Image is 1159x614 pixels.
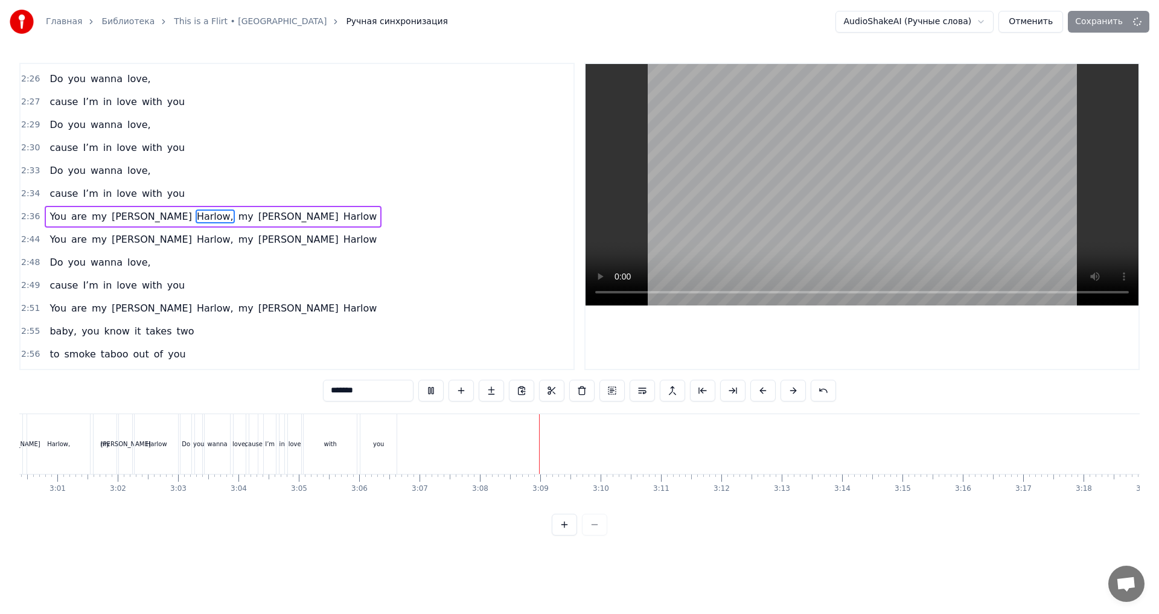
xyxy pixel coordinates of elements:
[70,209,88,223] span: are
[10,10,34,34] img: youka
[289,440,301,449] div: love
[834,484,851,494] div: 3:14
[291,484,307,494] div: 3:05
[145,324,173,338] span: takes
[166,278,186,292] span: you
[141,187,164,200] span: with
[175,324,195,338] span: two
[115,187,138,200] span: love
[146,440,167,449] div: Harlow
[110,301,193,315] span: [PERSON_NAME]
[21,302,40,315] span: 2:51
[342,301,378,315] span: Harlow
[342,232,378,246] span: Harlow
[174,16,327,28] a: This is a Flirt • [GEOGRAPHIC_DATA]
[46,16,82,28] a: Главная
[102,141,113,155] span: in
[237,232,255,246] span: my
[102,278,113,292] span: in
[70,232,88,246] span: are
[21,234,40,246] span: 2:44
[81,141,99,155] span: I’m
[21,211,40,223] span: 2:36
[67,164,87,177] span: you
[81,278,99,292] span: I’m
[102,95,113,109] span: in
[100,347,130,361] span: taboo
[89,164,124,177] span: wanna
[48,301,68,315] span: You
[91,209,108,223] span: my
[115,278,138,292] span: love
[21,142,40,154] span: 2:30
[257,301,340,315] span: [PERSON_NAME]
[532,484,549,494] div: 3:09
[21,280,40,292] span: 2:49
[237,301,255,315] span: my
[126,255,152,269] span: love,
[412,484,428,494] div: 3:07
[714,484,730,494] div: 3:12
[1076,484,1092,494] div: 3:18
[170,484,187,494] div: 3:03
[21,348,40,360] span: 2:56
[166,187,186,200] span: you
[196,301,235,315] span: Harlow,
[141,95,164,109] span: with
[67,72,87,86] span: you
[63,347,97,361] span: smoke
[21,188,40,200] span: 2:34
[132,347,150,361] span: out
[232,440,247,449] div: love,
[110,484,126,494] div: 3:02
[774,484,790,494] div: 3:13
[141,278,164,292] span: with
[48,95,79,109] span: cause
[48,255,64,269] span: Do
[48,72,64,86] span: Do
[21,96,40,108] span: 2:27
[231,484,247,494] div: 3:04
[115,141,138,155] span: love
[81,95,99,109] span: I’m
[126,118,152,132] span: love,
[126,164,152,177] span: love,
[237,209,255,223] span: my
[110,232,193,246] span: [PERSON_NAME]
[193,440,204,449] div: you
[324,440,337,449] div: with
[1015,484,1032,494] div: 3:17
[70,301,88,315] span: are
[1108,566,1145,602] a: Открытый чат
[1136,484,1152,494] div: 3:19
[472,484,488,494] div: 3:08
[167,347,187,361] span: you
[115,95,138,109] span: love
[89,118,124,132] span: wanna
[91,301,108,315] span: my
[182,440,190,449] div: Do
[153,347,164,361] span: of
[46,16,448,28] nav: breadcrumb
[257,232,340,246] span: [PERSON_NAME]
[49,484,66,494] div: 3:01
[166,95,186,109] span: you
[101,440,151,449] div: [PERSON_NAME]
[346,16,448,28] span: Ручная синхронизация
[342,209,378,223] span: Harlow
[103,324,131,338] span: know
[48,324,78,338] span: baby,
[81,187,99,200] span: I’m
[279,440,285,449] div: in
[133,324,142,338] span: it
[141,141,164,155] span: with
[48,118,64,132] span: Do
[166,141,186,155] span: you
[102,187,113,200] span: in
[593,484,609,494] div: 3:10
[48,187,79,200] span: cause
[67,118,87,132] span: you
[48,141,79,155] span: cause
[47,440,70,449] div: Harlow,
[265,440,275,449] div: I’m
